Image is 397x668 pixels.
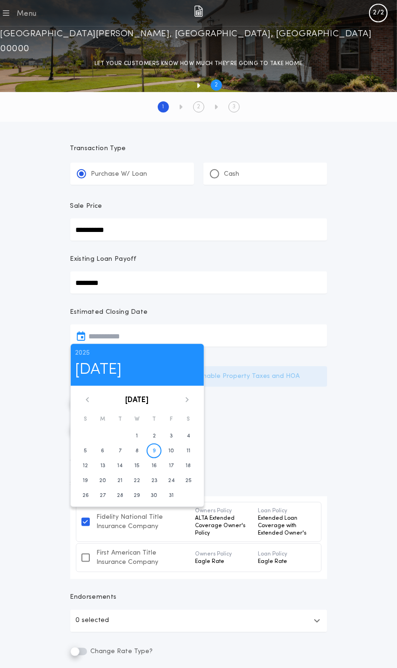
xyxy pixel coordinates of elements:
time: 19 [83,477,88,484]
button: 8 [129,443,144,458]
input: Sale Price [70,218,327,241]
time: 28 [117,492,123,499]
time: 15 [135,462,140,470]
button: 30 [147,488,161,503]
time: 23 [151,477,157,484]
time: 18 [186,462,191,470]
span: Change Rate Type? [89,648,153,655]
button: [DATE] [126,395,149,406]
input: Existing Loan Payoff [70,271,327,294]
time: 7 [119,447,121,455]
button: 10 [164,443,179,458]
button: 31 [164,488,179,503]
time: 10 [168,447,174,455]
h1: [DATE] [75,358,199,382]
time: 17 [169,462,174,470]
button: 9 [147,443,161,458]
p: Owners Policy [195,550,251,558]
p: Extended Loan Coverage with Extended Owner's [258,515,314,537]
p: Sale Price [70,202,102,211]
button: 3 [164,429,179,443]
div: Menu [17,8,37,20]
p: Endorsements [70,593,327,602]
button: First American Title Insurance CompanyOwners PolicyEagle RateLoan PolicyEagle Rate [76,543,322,572]
p: 2025 [75,349,199,358]
button: 16 [147,458,161,473]
time: 11 [187,447,190,455]
button: 18 [181,458,196,473]
h2: 2 [215,81,218,89]
button: Fidelity National Title Insurance CompanyOwners PolicyALTA Extended Coverage Owner's PolicyLoan P... [76,502,322,542]
button: 21 [113,473,128,488]
time: 31 [169,492,174,499]
div: M [94,414,111,425]
time: 24 [168,477,175,484]
button: 27 [95,488,110,503]
time: 27 [100,492,106,499]
div: W [128,414,146,425]
time: 2 [153,432,156,440]
time: 5 [84,447,87,455]
time: 9 [153,447,156,455]
div: T [146,414,163,425]
button: 28 [113,488,128,503]
button: 24 [164,473,179,488]
time: 1 [136,432,138,440]
button: 2 [147,429,161,443]
time: 25 [185,477,192,484]
h2: 3 [232,103,236,111]
div: First American Title Insurance Company [97,549,186,567]
time: 14 [117,462,122,470]
time: 16 [152,462,157,470]
time: 30 [151,492,157,499]
button: 0 selected [70,610,327,632]
div: S [77,414,94,425]
p: Estimated Closing Date [70,308,327,317]
time: 12 [83,462,88,470]
button: 19 [78,473,93,488]
p: Loan Policy [258,507,314,515]
p: Owners Policy [195,507,251,515]
h2: 1 [162,103,164,111]
button: 1 [129,429,144,443]
p: LET YOUR CUSTOMERS KNOW HOW MUCH THEY’RE GOING TO TAKE HOME [94,59,303,68]
time: 20 [99,477,106,484]
p: Existing Loan Payoff [70,255,137,264]
div: F [163,414,180,425]
time: 8 [135,447,139,455]
time: 13 [101,462,105,470]
button: 17 [164,458,179,473]
p: 0 selected [76,615,109,627]
button: 11 [181,443,196,458]
time: 21 [117,477,122,484]
h2: 2 [197,103,200,111]
button: 20 [95,473,110,488]
time: 6 [101,447,104,455]
div: T [111,414,128,425]
img: img [194,6,203,17]
div: Fidelity National Title Insurance Company [97,513,186,531]
button: 5 [78,443,93,458]
button: 25 [181,473,196,488]
time: 29 [134,492,140,499]
div: S [180,414,197,425]
p: ALTA Extended Coverage Owner's Policy [195,515,251,537]
time: 26 [82,492,89,499]
time: 22 [134,477,140,484]
p: Eagle Rate [258,558,314,565]
button: 29 [129,488,144,503]
p: Transaction Type [70,144,327,153]
button: 23 [147,473,161,488]
button: 6 [95,443,110,458]
p: Loan Policy [258,550,314,558]
time: 4 [187,432,190,440]
button: 7 [113,443,128,458]
time: 3 [170,432,173,440]
button: 15 [129,458,144,473]
button: 22 [129,473,144,488]
button: 13 [95,458,110,473]
button: 4 [181,429,196,443]
p: Purchase W/ Loan [91,170,148,179]
p: Cash [224,170,240,179]
button: 14 [113,458,128,473]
